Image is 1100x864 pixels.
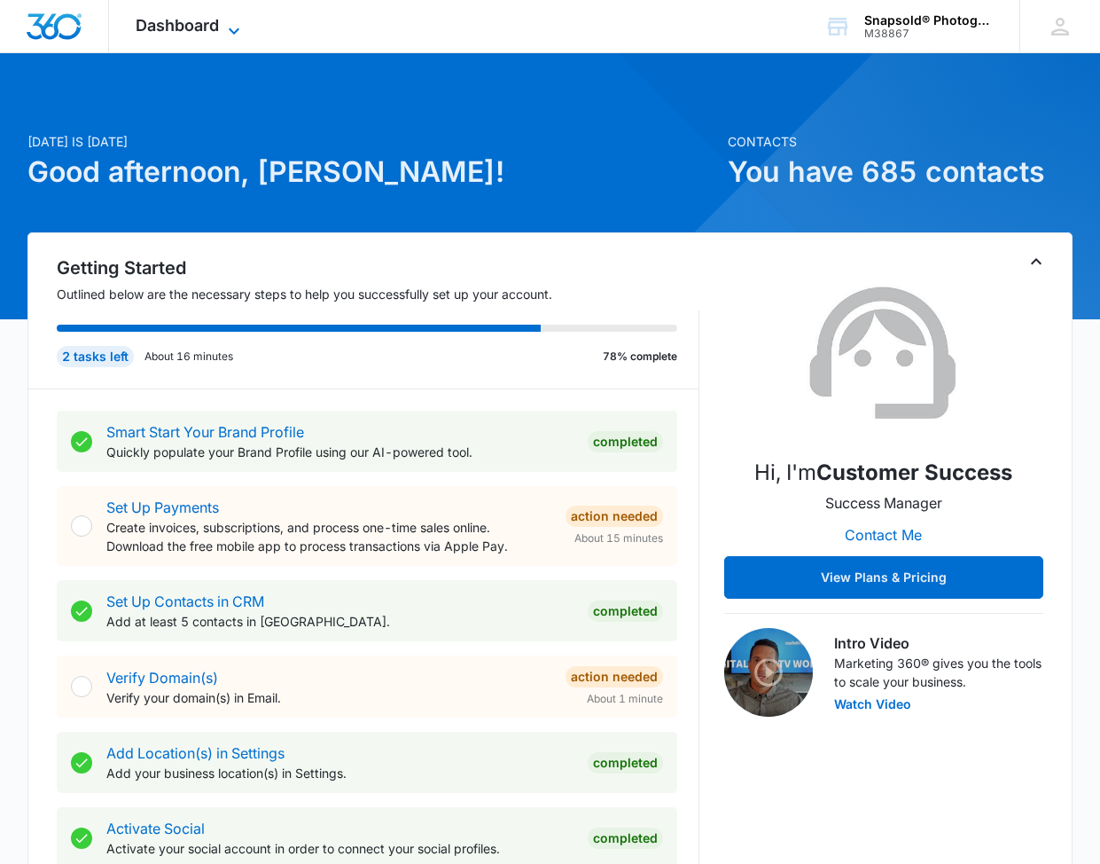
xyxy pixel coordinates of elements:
a: Activate Social [106,820,205,837]
img: Customer Success [795,265,972,443]
h2: Getting Started [57,255,699,281]
p: Create invoices, subscriptions, and process one-time sales online. Download the free mobile app t... [106,518,551,555]
p: Contacts [728,132,1073,151]
p: Marketing 360® gives you the tools to scale your business. [834,654,1043,691]
div: Completed [588,828,663,849]
p: 78% complete [603,349,677,365]
p: Quickly populate your Brand Profile using our AI-powered tool. [106,443,573,461]
button: Contact Me [827,514,940,556]
div: 2 tasks left [57,346,134,367]
p: About 16 minutes [144,349,233,365]
span: About 15 minutes [574,530,663,546]
div: account name [864,13,994,27]
span: About 1 minute [587,691,663,707]
button: View Plans & Pricing [724,556,1043,599]
a: Smart Start Your Brand Profile [106,423,304,441]
h3: Intro Video [834,632,1043,654]
div: Completed [588,601,663,622]
p: Add at least 5 contacts in [GEOGRAPHIC_DATA]. [106,612,573,631]
p: Success Manager [825,492,942,514]
h1: Good afternoon, [PERSON_NAME]! [27,151,717,193]
a: Add Location(s) in Settings [106,744,285,762]
div: Completed [588,431,663,452]
a: Set Up Payments [106,499,219,516]
p: Outlined below are the necessary steps to help you successfully set up your account. [57,285,699,303]
a: Set Up Contacts in CRM [106,593,264,610]
p: [DATE] is [DATE] [27,132,717,151]
span: Dashboard [136,16,219,35]
p: Activate your social account in order to connect your social profiles. [106,839,573,858]
a: Verify Domain(s) [106,669,218,687]
div: Action Needed [566,506,663,527]
div: Completed [588,752,663,774]
img: Intro Video [724,628,813,717]
div: Action Needed [566,666,663,687]
p: Hi, I'm [754,457,1012,489]
button: Watch Video [834,698,911,711]
p: Verify your domain(s) in Email. [106,688,551,707]
button: Toggle Collapse [1026,251,1047,272]
div: account id [864,27,994,40]
strong: Customer Success [816,459,1012,485]
p: Add your business location(s) in Settings. [106,764,573,782]
h1: You have 685 contacts [728,151,1073,193]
